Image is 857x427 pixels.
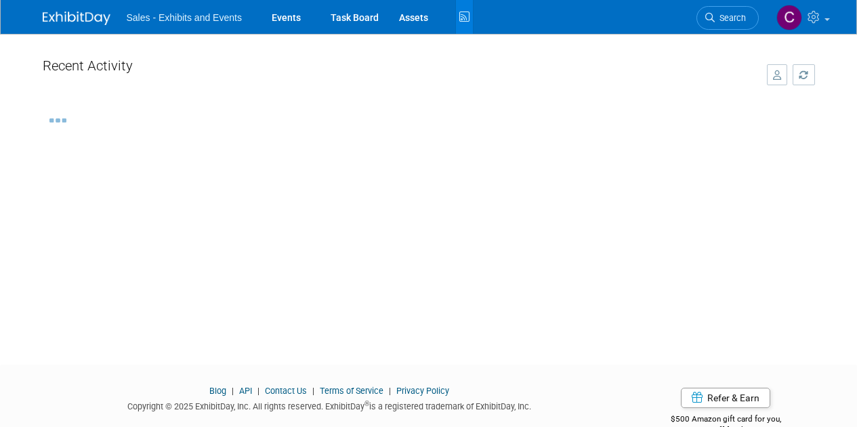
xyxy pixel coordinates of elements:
[696,6,759,30] a: Search
[715,13,746,23] span: Search
[43,397,617,413] div: Copyright © 2025 ExhibitDay, Inc. All rights reserved. ExhibitDay is a registered trademark of Ex...
[254,386,263,396] span: |
[776,5,802,30] img: Christine Lurz
[265,386,307,396] a: Contact Us
[309,386,318,396] span: |
[320,386,383,396] a: Terms of Service
[239,386,252,396] a: API
[49,118,66,122] img: loading...
[127,12,242,23] span: Sales - Exhibits and Events
[385,386,394,396] span: |
[396,386,449,396] a: Privacy Policy
[209,386,226,396] a: Blog
[228,386,237,396] span: |
[43,12,110,25] img: ExhibitDay
[364,400,369,407] sup: ®
[681,388,770,408] a: Refer & Earn
[43,51,753,87] div: Recent Activity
